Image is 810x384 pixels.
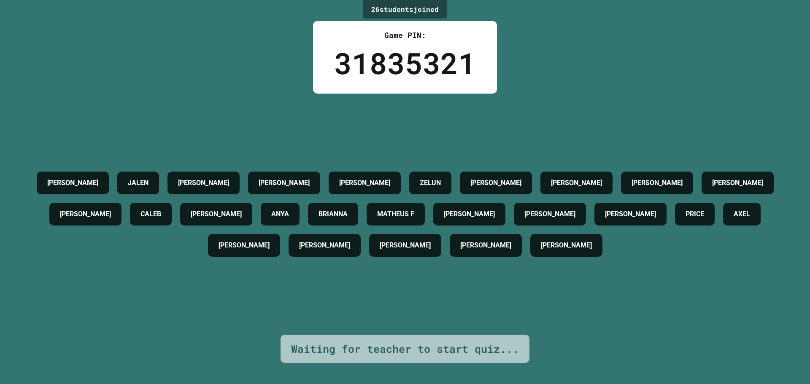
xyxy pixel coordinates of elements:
h4: ANYA [271,209,289,219]
h4: [PERSON_NAME] [524,209,575,219]
h4: [PERSON_NAME] [380,240,431,250]
h4: BRIANNA [319,209,348,219]
h4: [PERSON_NAME] [541,240,592,250]
h4: AXEL [734,209,750,219]
h4: [PERSON_NAME] [60,209,111,219]
h4: [PERSON_NAME] [299,240,350,250]
h4: [PERSON_NAME] [191,209,242,219]
h4: MATHEUS F [377,209,414,219]
h4: [PERSON_NAME] [712,178,763,188]
h4: [PERSON_NAME] [178,178,229,188]
h4: [PERSON_NAME] [460,240,511,250]
h4: [PERSON_NAME] [444,209,495,219]
h4: [PERSON_NAME] [551,178,602,188]
h4: [PERSON_NAME] [219,240,270,250]
h4: [PERSON_NAME] [259,178,310,188]
h4: PRICE [686,209,704,219]
h4: [PERSON_NAME] [47,178,98,188]
div: Waiting for teacher to start quiz... [291,341,519,357]
h4: [PERSON_NAME] [339,178,390,188]
h4: [PERSON_NAME] [470,178,521,188]
h4: CALEB [140,209,161,219]
h4: ZELUN [420,178,441,188]
h4: [PERSON_NAME] [632,178,683,188]
h4: JALEN [128,178,148,188]
div: Game PIN: [334,30,476,41]
div: 31835321 [334,41,476,85]
h4: [PERSON_NAME] [605,209,656,219]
